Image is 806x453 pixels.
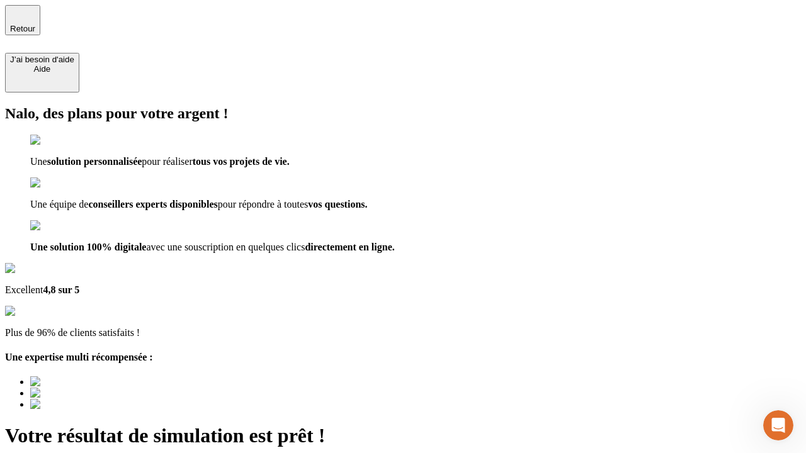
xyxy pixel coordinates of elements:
[10,64,74,74] div: Aide
[5,105,801,122] h2: Nalo, des plans pour votre argent !
[146,242,305,252] span: avec une souscription en quelques clics
[30,199,88,210] span: Une équipe de
[763,410,793,440] iframe: Intercom live chat
[10,24,35,33] span: Retour
[30,135,84,146] img: checkmark
[305,242,394,252] span: directement en ligne.
[43,284,79,295] span: 4,8 sur 5
[5,5,40,35] button: Retour
[30,242,146,252] span: Une solution 100% digitale
[47,156,142,167] span: solution personnalisée
[30,376,147,388] img: Best savings advice award
[5,53,79,92] button: J’ai besoin d'aideAide
[218,199,309,210] span: pour répondre à toutes
[5,424,801,447] h1: Votre résultat de simulation est prêt !
[5,352,801,363] h4: Une expertise multi récompensée :
[5,327,801,338] p: Plus de 96% de clients satisfaits !
[10,55,74,64] div: J’ai besoin d'aide
[5,284,43,295] span: Excellent
[5,263,78,274] img: Google Review
[88,199,217,210] span: conseillers experts disponibles
[142,156,192,167] span: pour réaliser
[30,220,84,232] img: checkmark
[30,156,47,167] span: Une
[30,177,84,189] img: checkmark
[193,156,290,167] span: tous vos projets de vie.
[308,199,367,210] span: vos questions.
[5,306,67,317] img: reviews stars
[30,399,147,410] img: Best savings advice award
[30,388,147,399] img: Best savings advice award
